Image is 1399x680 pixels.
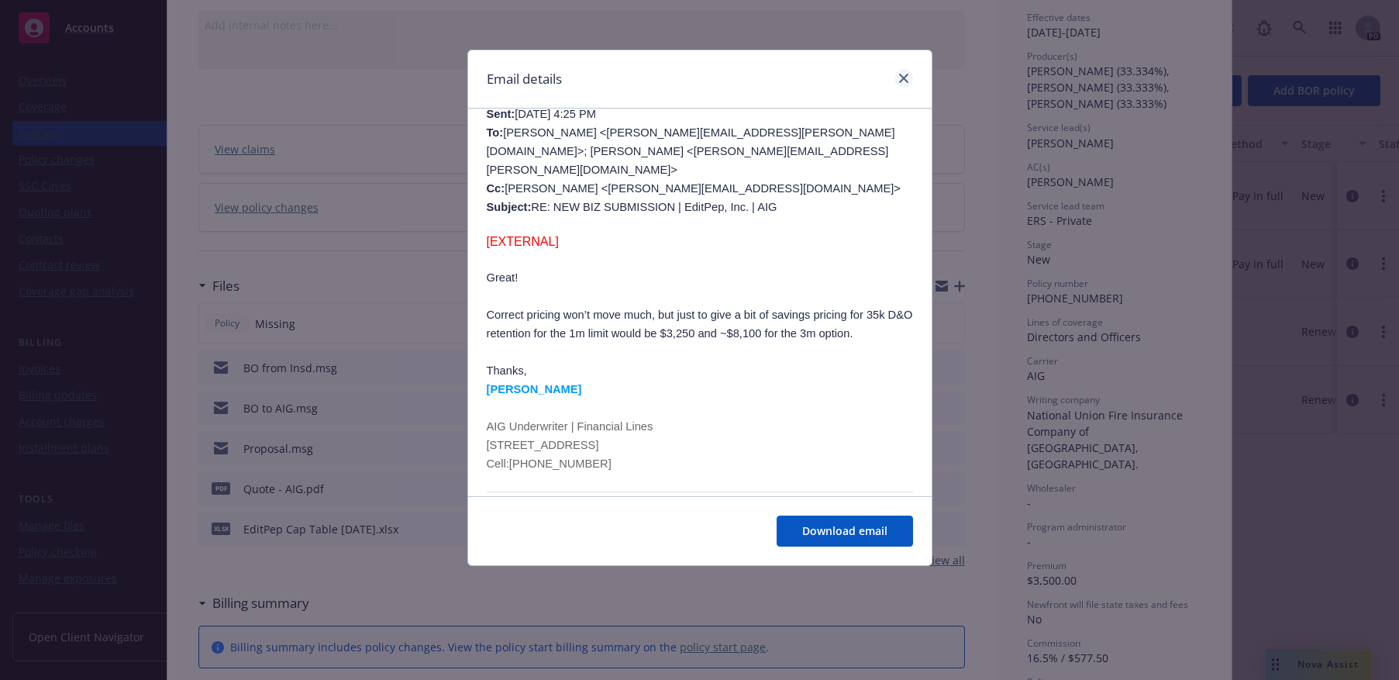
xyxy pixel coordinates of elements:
[487,309,913,340] span: Correct pricing won’t move much, but just to give a bit of savings pricing for 35k D&O retention ...
[487,383,582,395] span: [PERSON_NAME]
[487,420,653,433] span: AIG Underwriter | Financial Lines
[777,516,913,547] button: Download email
[487,457,612,470] span: Cell:[PHONE_NUMBER]
[487,364,527,377] span: Thanks,
[802,523,887,538] span: Download email
[487,439,599,451] span: [STREET_ADDRESS]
